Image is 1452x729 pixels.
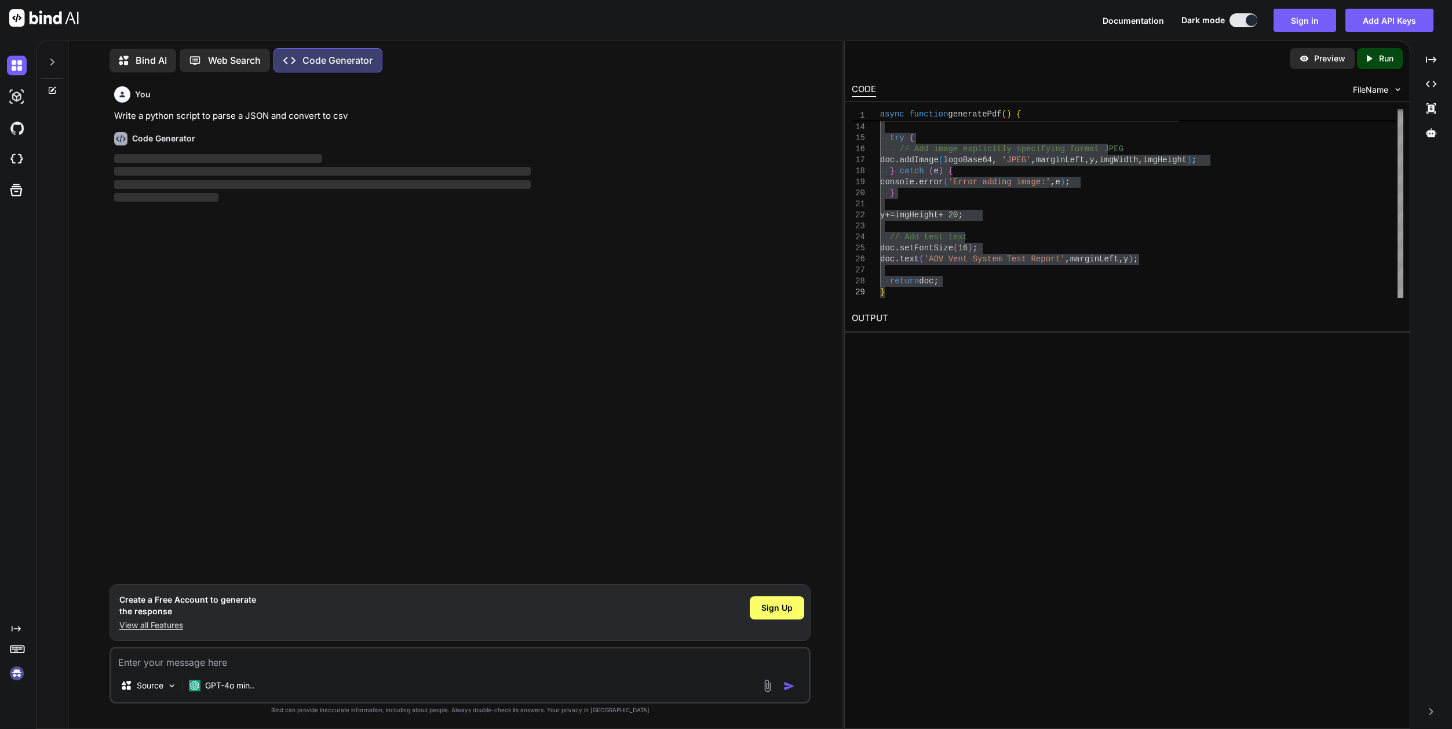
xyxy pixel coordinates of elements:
[1070,254,1118,264] span: marginLeft
[852,177,865,188] div: 19
[929,166,933,176] span: (
[1379,53,1393,64] p: Run
[895,254,899,264] span: .
[939,155,943,165] span: (
[1138,155,1143,165] span: ,
[852,254,865,265] div: 26
[137,680,163,691] p: Source
[958,111,962,121] span: =
[948,177,1050,187] span: 'Error adding image:'
[899,254,919,264] span: text
[852,243,865,254] div: 25
[1099,155,1138,165] span: imgWidth
[1128,254,1133,264] span: )
[890,188,895,198] span: }
[1002,155,1031,165] span: 'JPEG'
[880,155,895,165] span: doc
[1065,254,1070,264] span: ,
[1089,111,1094,121] span: )
[852,133,865,144] div: 15
[208,53,261,67] p: Web Search
[1299,53,1309,64] img: preview
[1002,110,1006,119] span: (
[909,133,914,143] span: {
[136,53,167,67] p: Bind AI
[1099,111,1104,121] span: /
[852,155,865,166] div: 17
[919,254,924,264] span: (
[852,232,865,243] div: 24
[1089,155,1094,165] span: y
[943,177,948,187] span: (
[1181,14,1225,26] span: Dark mode
[939,166,943,176] span: )
[880,254,895,264] span: doc
[783,680,795,692] img: icon
[933,166,938,176] span: e
[1104,111,1143,121] span: imgProps
[1143,111,1147,121] span: .
[899,144,1123,154] span: // Add image explicitly specifying format JPEG
[914,177,919,187] span: .
[852,83,876,97] div: CODE
[1172,111,1177,121] span: ;
[1060,177,1065,187] span: )
[119,594,256,617] h1: Create a Free Account to generate the response
[890,232,968,242] span: // Add test text
[948,110,1001,119] span: generatePdf
[110,706,811,715] p: Bind can provide inaccurate information, including about people. Always double-check its answers....
[1016,110,1021,119] span: {
[1393,85,1403,94] img: chevron down
[852,166,865,177] div: 18
[968,243,972,253] span: )
[895,210,939,220] span: imgHeight
[1192,155,1196,165] span: ;
[880,243,895,253] span: doc
[1050,177,1055,187] span: ,
[880,287,885,297] span: }
[114,180,531,189] span: ‌
[302,53,373,67] p: Code Generator
[114,154,322,163] span: ‌
[968,111,972,121] span: (
[939,210,943,220] span: +
[924,254,1065,264] span: 'AOV Vent System Test Report'
[1314,53,1345,64] p: Preview
[899,155,938,165] span: addImage
[1031,155,1035,165] span: ,
[1103,14,1164,27] button: Documentation
[1148,111,1172,121] span: width
[880,210,885,220] span: y
[958,243,968,253] span: 16
[852,265,865,276] div: 27
[7,87,27,107] img: darkAi-studio
[189,680,200,691] img: GPT-4o mini
[114,110,808,123] p: Write a python script to parse a JSON and convert to csv
[852,188,865,199] div: 20
[1036,155,1085,165] span: marginLeft
[205,680,254,691] p: GPT-4o min..
[132,133,195,144] h6: Code Generator
[1012,111,1016,121] span: .
[1065,177,1070,187] span: ;
[895,155,899,165] span: .
[890,133,904,143] span: try
[885,210,895,220] span: +=
[7,664,27,683] img: signin
[852,122,865,133] div: 14
[1050,111,1089,121] span: imgWidth
[1094,155,1099,165] span: ,
[119,619,256,631] p: View all Features
[1143,155,1187,165] span: imgHeight
[761,679,774,692] img: attachment
[953,243,958,253] span: (
[895,243,899,253] span: .
[7,150,27,169] img: cloudideIcon
[1345,9,1433,32] button: Add API Keys
[852,199,865,210] div: 21
[972,243,977,253] span: ;
[845,305,1410,332] h2: OUTPUT
[972,111,1011,121] span: imgProps
[1085,155,1089,165] span: ,
[1123,254,1128,264] span: y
